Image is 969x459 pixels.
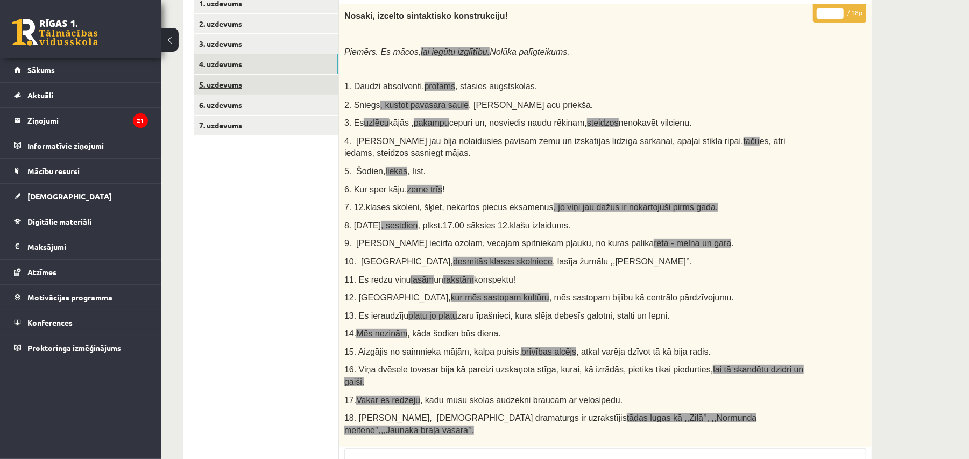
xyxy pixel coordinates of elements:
span: 16. Viņa dvēsele tovasar bija kā pareizi uzskaņota stīga, kurai, kā izrādās, pietika tikai piedur... [344,365,804,386]
span: 4. [PERSON_NAME] jau bija nolaidusies pavisam zemu un izskatījās līdzīga sarkanai, apaļai stikla ... [344,137,786,158]
span: 17. , kādu mūsu skolas audzēkni braucam ar velosipēdu. [344,396,623,405]
span: uzlēcu [364,118,388,127]
span: 12. [GEOGRAPHIC_DATA], , mēs sastopam bijību kā centrālo pārdzīvojumu. [344,293,734,302]
span: pakampu [414,118,449,127]
span: Konferences [27,318,73,327]
span: , kūstot pavasara saulē [380,101,469,110]
span: platu jo platu [408,311,457,320]
span: 5. Šodien, , līst. [344,167,426,176]
span: lasām [411,275,434,284]
a: Digitālie materiāli [14,209,148,234]
a: Mācību resursi [14,159,148,183]
span: 11. Es redzu viņu un konspektu! [344,275,515,284]
span: tādas lugas kā ,,Zilā’’, ,,Normunda meitene’’,,,Jaunākā brāļa vasara’’. [344,413,756,435]
span: Motivācijas programma [27,292,112,302]
a: 7. uzdevums [194,116,338,135]
span: protams [425,82,456,91]
span: Mācību resursi [27,166,80,176]
a: 5. uzdevums [194,75,338,95]
span: 15. Aizgājis no saimnieka mājām, kalpa puisis, , atkal varēja dzīvot tā kā bija radis. [344,347,713,356]
a: 4. uzdevums [194,54,338,74]
span: liekas [386,167,408,176]
a: 2. uzdevums [194,14,338,34]
span: Nosaki, izcelto sintaktisko konstrukciju! [344,11,508,20]
a: Maksājumi [14,234,148,259]
span: 2. Sniegs , [PERSON_NAME] acu priekšā. [344,101,593,110]
span: brīvības alcējs [521,347,576,356]
a: Sākums [14,58,148,82]
span: Vakar es redzēju [356,396,420,405]
span: 13. Es ieraudzīju zaru īpašnieci, kura slēja debesīs galotni, stalti un lepni. [344,311,670,320]
span: rakstām [443,275,474,284]
span: Atzīmes [27,267,56,277]
i: 21 [133,113,148,128]
span: 6. Kur sper kāju, ! [344,185,445,194]
span: rēta - melna un gara [654,239,731,248]
a: Informatīvie ziņojumi [14,133,148,158]
a: Konferences [14,310,148,335]
a: Proktoringa izmēģinājums [14,335,148,360]
legend: Ziņojumi [27,108,148,133]
span: desmitās klases skolniece [453,257,553,266]
a: [DEMOGRAPHIC_DATA] [14,184,148,209]
span: 8. [DATE] , plkst.17.00 sāksies 12.klašu izlaidums. [344,221,570,230]
a: Motivācijas programma [14,285,148,310]
span: 10. [GEOGRAPHIC_DATA], , lasīja žurnālu ,,[PERSON_NAME]’’. [344,257,692,266]
span: 14. , kāda šodien būs diena. [344,329,501,338]
span: Mēs nezinām [356,329,407,338]
span: , sestdien [381,221,418,230]
a: Atzīmes [14,260,148,284]
span: kur mēs sastopam kultūru [451,293,549,302]
span: taču [744,137,760,146]
span: lai iegūtu izglītību. [421,47,490,56]
a: 6. uzdevums [194,95,338,115]
legend: Informatīvie ziņojumi [27,133,148,158]
span: 18. [PERSON_NAME], [DEMOGRAPHIC_DATA] dramaturgs ir uzrakstījis [344,413,756,435]
span: 9. [PERSON_NAME] iecirta ozolam, vecajam spītniekam pļauku, no kuras palika . [344,239,734,248]
a: Aktuāli [14,83,148,107]
span: Proktoringa izmēģinājums [27,343,121,353]
a: Ziņojumi21 [14,108,148,133]
span: steidzos [587,118,619,127]
span: [DEMOGRAPHIC_DATA] [27,191,112,201]
span: , jo viņi jau dažus ir nokārtojuši pirms gada. [554,203,718,212]
span: zeme trīs [407,185,443,194]
span: Aktuāli [27,90,53,100]
span: Digitālie materiāli [27,217,91,226]
a: 3. uzdevums [194,34,338,54]
span: Piemērs. Es mācos, Nolūka palīgteikums. [344,47,570,56]
legend: Maksājumi [27,234,148,259]
span: Sākums [27,65,55,75]
a: Rīgas 1. Tālmācības vidusskola [12,19,98,46]
span: 1. Daudzi absolventi, , stāsies augstskolās. [344,82,537,91]
span: 3. Es kājās , cepuri un, nosviedis naudu rēķinam, nenokavēt vilcienu. [344,118,692,127]
p: / 18p [813,4,866,23]
span: 7. 12.klases skolēni, šķiet, nekārtos piecus eksāmenus [344,203,720,212]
